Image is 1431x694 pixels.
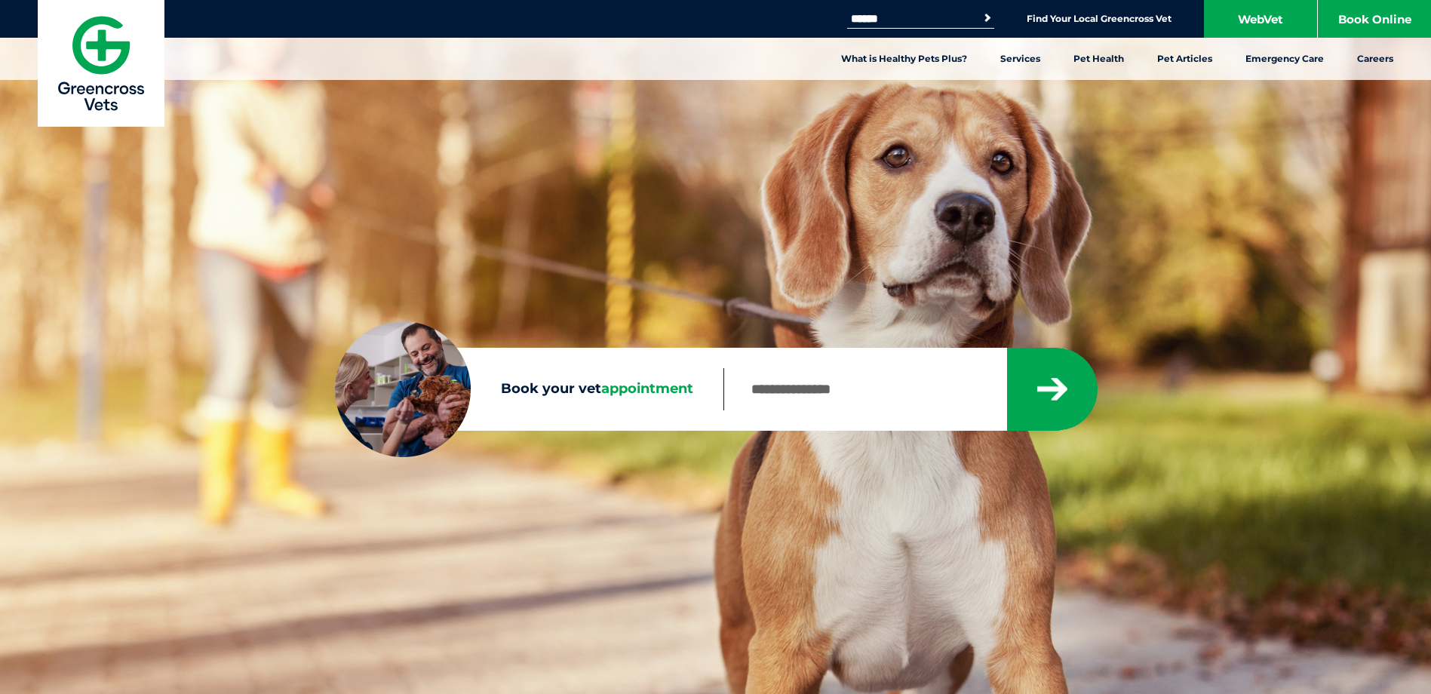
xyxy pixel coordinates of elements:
[1057,38,1141,80] a: Pet Health
[1229,38,1340,80] a: Emergency Care
[980,11,995,26] button: Search
[984,38,1057,80] a: Services
[825,38,984,80] a: What is Healthy Pets Plus?
[1141,38,1229,80] a: Pet Articles
[1027,13,1172,25] a: Find Your Local Greencross Vet
[1340,38,1410,80] a: Careers
[601,380,693,397] span: appointment
[335,378,723,401] label: Book your vet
